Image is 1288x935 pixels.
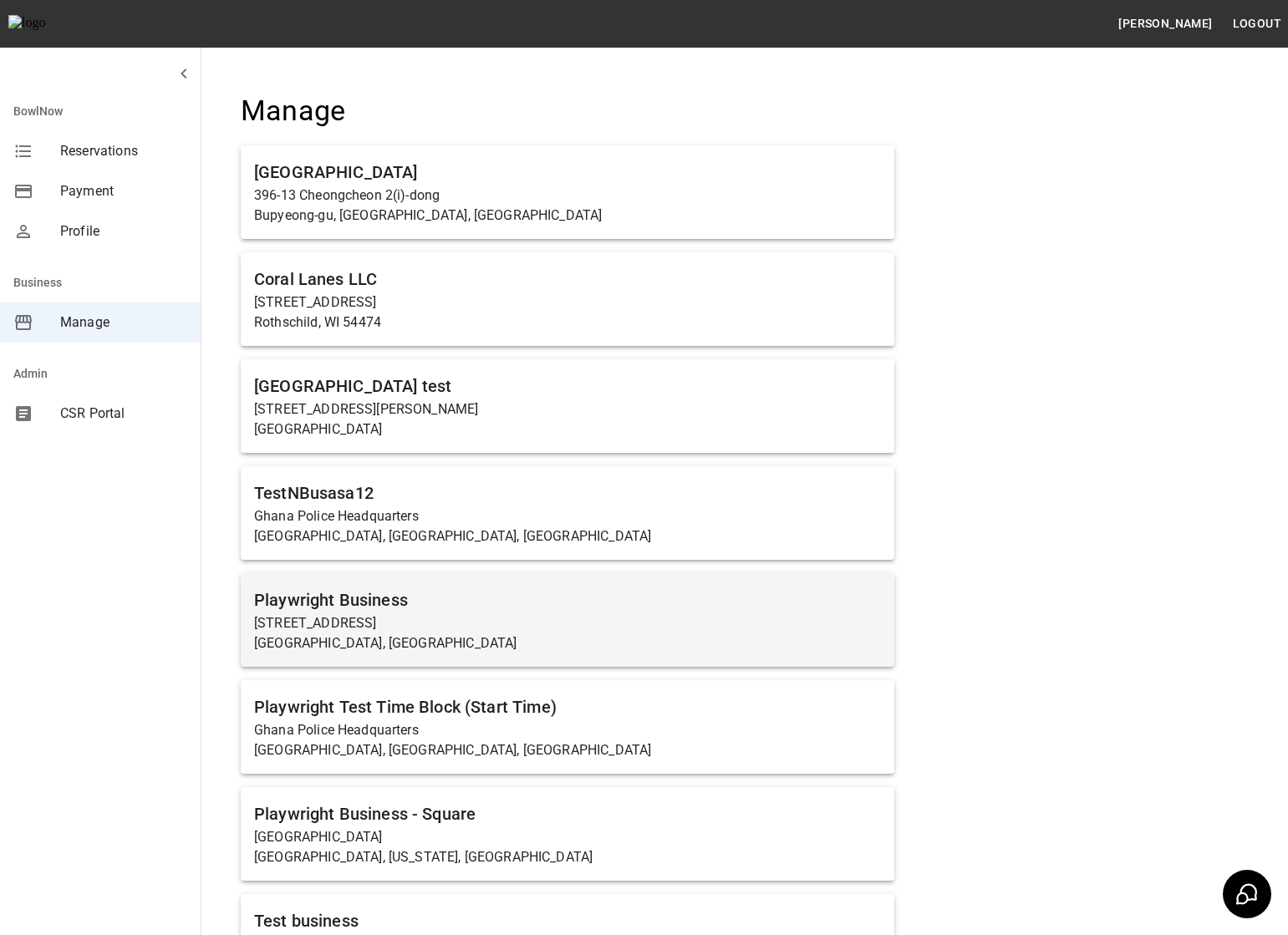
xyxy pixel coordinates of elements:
[1112,8,1219,39] button: [PERSON_NAME]
[254,480,881,506] h6: TestNBusasa12
[254,373,881,399] h6: [GEOGRAPHIC_DATA] test
[254,159,881,185] h6: [GEOGRAPHIC_DATA]
[60,141,187,161] span: Reservations
[254,633,881,653] p: [GEOGRAPHIC_DATA], [GEOGRAPHIC_DATA]
[254,399,881,419] p: [STREET_ADDRESS][PERSON_NAME]
[254,694,881,720] h6: Playwright Test Time Block (Start Time)
[254,419,881,440] p: [GEOGRAPHIC_DATA]
[1226,8,1288,39] button: Logout
[254,827,881,847] p: [GEOGRAPHIC_DATA]
[254,740,881,760] p: [GEOGRAPHIC_DATA], [GEOGRAPHIC_DATA], [GEOGRAPHIC_DATA]
[254,720,881,740] p: Ghana Police Headquarters
[254,800,881,827] h6: Playwright Business - Square
[8,15,100,32] img: logo
[60,221,187,241] span: Profile
[254,266,881,292] h6: Coral Lanes LLC
[60,404,187,424] span: CSR Portal
[254,526,881,546] p: [GEOGRAPHIC_DATA], [GEOGRAPHIC_DATA], [GEOGRAPHIC_DATA]
[254,907,881,934] h6: Test business
[254,506,881,526] p: Ghana Police Headquarters
[60,181,187,201] span: Payment
[254,587,881,613] h6: Playwright Business
[254,613,881,633] p: [STREET_ADDRESS]
[254,847,881,867] p: [GEOGRAPHIC_DATA], [US_STATE], [GEOGRAPHIC_DATA]
[241,94,894,129] h4: Manage
[254,313,881,333] p: Rothschild, WI 54474
[254,292,881,313] p: [STREET_ADDRESS]
[254,206,881,226] p: Bupyeong-gu, [GEOGRAPHIC_DATA], [GEOGRAPHIC_DATA]
[60,313,187,333] span: Manage
[254,185,881,206] p: 396-13 Cheongcheon 2(i)-dong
